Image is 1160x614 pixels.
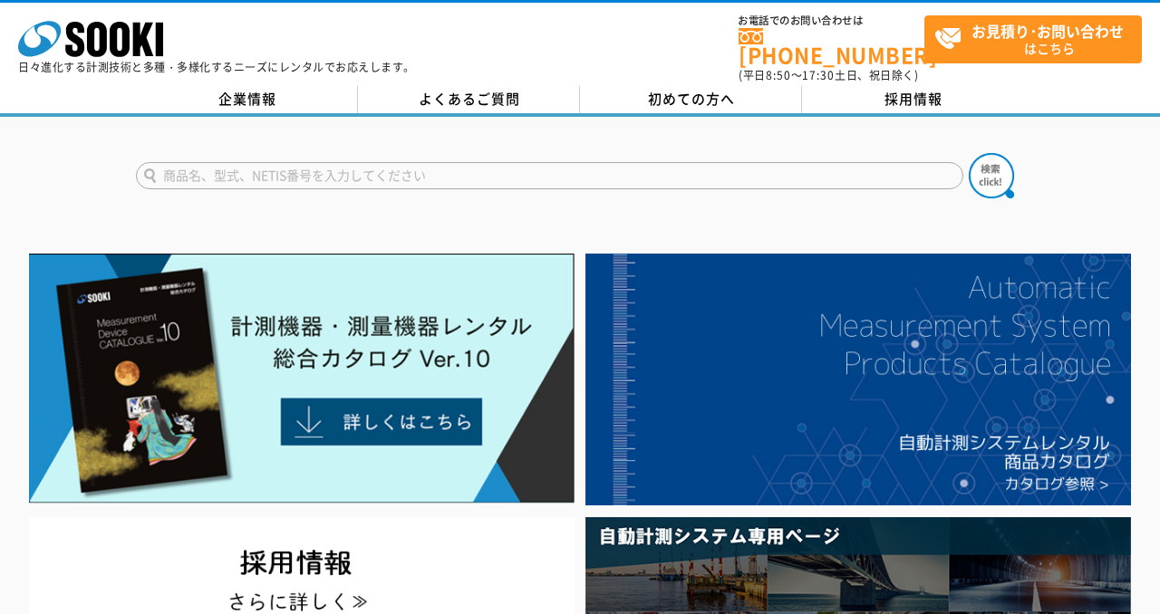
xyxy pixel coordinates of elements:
[648,89,735,109] span: 初めての方へ
[802,67,835,83] span: 17:30
[739,67,918,83] span: (平日 ～ 土日、祝日除く)
[585,254,1131,505] img: 自動計測システムカタログ
[739,15,924,26] span: お電話でのお問い合わせは
[136,162,963,189] input: 商品名、型式、NETIS番号を入力してください
[29,254,575,504] img: Catalog Ver10
[580,86,802,113] a: 初めての方へ
[802,86,1024,113] a: 採用情報
[136,86,358,113] a: 企業情報
[969,153,1014,198] img: btn_search.png
[18,62,415,72] p: 日々進化する計測技術と多種・多様化するニーズにレンタルでお応えします。
[358,86,580,113] a: よくあるご質問
[766,67,791,83] span: 8:50
[924,15,1142,63] a: お見積り･お問い合わせはこちら
[934,16,1141,62] span: はこちら
[971,20,1124,42] strong: お見積り･お問い合わせ
[739,28,924,65] a: [PHONE_NUMBER]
